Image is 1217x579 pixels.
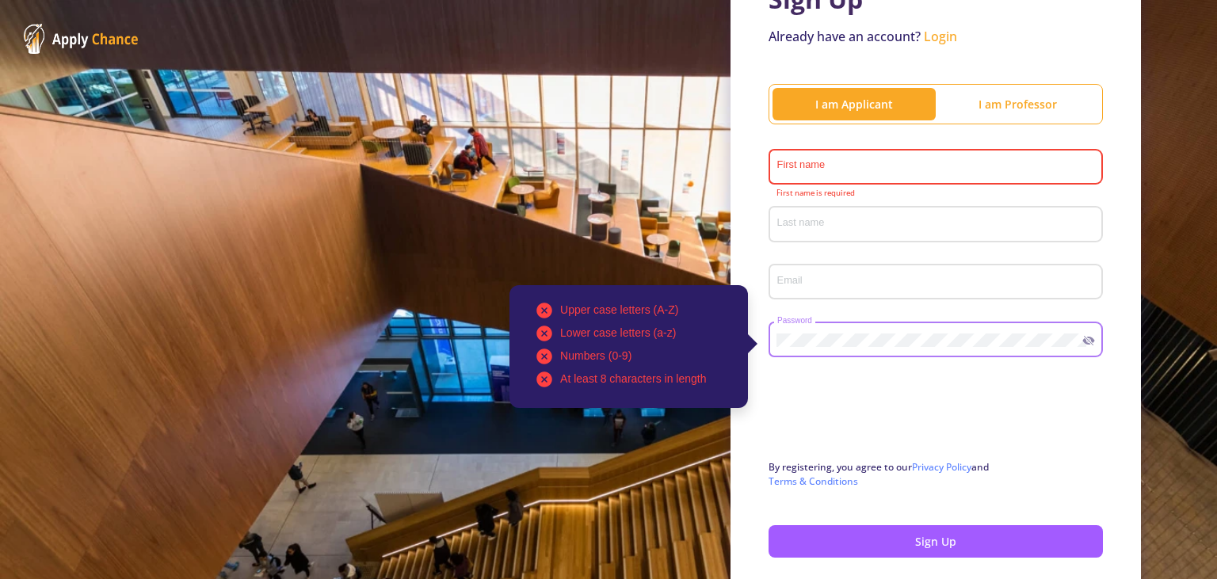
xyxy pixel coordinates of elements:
a: Privacy Policy [912,460,971,474]
span: Numbers (0-9) [560,350,631,363]
a: Terms & Conditions [769,474,858,488]
button: Sign Up [769,525,1103,558]
iframe: reCAPTCHA [769,386,1009,448]
img: ApplyChance Logo [24,24,139,54]
div: I am Professor [936,96,1099,112]
span: Upper case letters (A-Z) [560,304,678,317]
p: Already have an account? [769,27,1103,46]
span: At least 8 characters in length [560,373,706,386]
a: Login [924,28,957,45]
p: By registering, you agree to our and [769,460,1103,489]
mat-error: First name is required [776,189,1096,198]
span: Lower case letters (a-z) [560,327,676,340]
div: I am Applicant [773,96,936,112]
